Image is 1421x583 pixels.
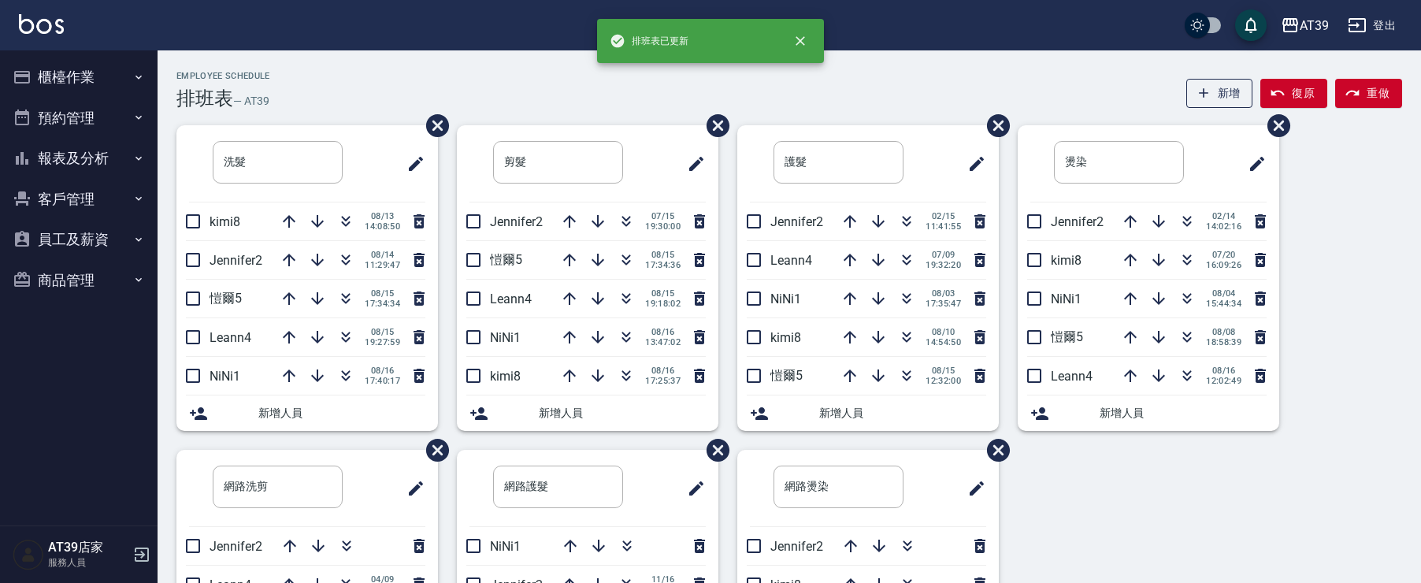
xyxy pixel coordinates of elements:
[490,330,521,345] span: NiNi1
[414,102,451,149] span: 刪除班表
[365,299,400,309] span: 17:34:34
[1186,79,1253,108] button: 新增
[645,260,681,270] span: 17:34:36
[926,288,961,299] span: 08/03
[457,395,718,431] div: 新增人員
[1206,376,1241,386] span: 12:02:49
[365,366,400,376] span: 08/16
[490,369,521,384] span: kimi8
[1341,11,1402,40] button: 登出
[210,253,262,268] span: Jennifer2
[414,427,451,473] span: 刪除班表
[176,71,270,81] h2: Employee Schedule
[1206,337,1241,347] span: 18:58:39
[1260,79,1327,108] button: 復原
[926,366,961,376] span: 08/15
[1206,250,1241,260] span: 07/20
[176,395,438,431] div: 新增人員
[926,250,961,260] span: 07/09
[677,470,706,507] span: 修改班表的標題
[958,145,986,183] span: 修改班表的標題
[1206,288,1241,299] span: 08/04
[645,211,681,221] span: 07/15
[975,427,1012,473] span: 刪除班表
[695,427,732,473] span: 刪除班表
[1206,366,1241,376] span: 08/16
[1051,214,1104,229] span: Jennifer2
[1206,211,1241,221] span: 02/14
[397,145,425,183] span: 修改班表的標題
[490,252,522,267] span: 愷爾5
[1051,369,1093,384] span: Leann4
[490,539,521,554] span: NiNi1
[365,250,400,260] span: 08/14
[210,539,262,554] span: Jennifer2
[19,14,64,34] img: Logo
[210,369,240,384] span: NiNi1
[645,366,681,376] span: 08/16
[1206,260,1241,270] span: 16:09:26
[1335,79,1402,108] button: 重做
[365,260,400,270] span: 11:29:47
[926,299,961,309] span: 17:35:47
[958,470,986,507] span: 修改班表的標題
[645,376,681,386] span: 17:25:37
[213,141,343,184] input: 排版標題
[926,327,961,337] span: 08/10
[1051,291,1082,306] span: NiNi1
[1206,221,1241,232] span: 14:02:16
[1051,253,1082,268] span: kimi8
[365,221,400,232] span: 14:08:50
[1206,299,1241,309] span: 15:44:34
[365,288,400,299] span: 08/15
[770,368,803,383] span: 愷爾5
[539,405,706,421] span: 新增人員
[6,57,151,98] button: 櫃檯作業
[737,395,999,431] div: 新增人員
[365,327,400,337] span: 08/15
[6,138,151,179] button: 報表及分析
[770,214,823,229] span: Jennifer2
[397,470,425,507] span: 修改班表的標題
[770,253,812,268] span: Leann4
[645,288,681,299] span: 08/15
[770,291,801,306] span: NiNi1
[770,330,801,345] span: kimi8
[1051,329,1083,344] span: 愷爾5
[365,337,400,347] span: 19:27:59
[1256,102,1293,149] span: 刪除班表
[774,466,903,508] input: 排版標題
[645,221,681,232] span: 19:30:00
[1235,9,1267,41] button: save
[645,299,681,309] span: 19:18:02
[926,337,961,347] span: 14:54:50
[819,405,986,421] span: 新增人員
[1238,145,1267,183] span: 修改班表的標題
[975,102,1012,149] span: 刪除班表
[926,221,961,232] span: 11:41:55
[493,466,623,508] input: 排版標題
[677,145,706,183] span: 修改班表的標題
[210,291,242,306] span: 愷爾5
[783,24,818,58] button: close
[610,33,688,49] span: 排班表已更新
[6,219,151,260] button: 員工及薪資
[13,539,44,570] img: Person
[926,260,961,270] span: 19:32:20
[48,540,128,555] h5: AT39店家
[48,555,128,570] p: 服務人員
[1100,405,1267,421] span: 新增人員
[176,87,233,110] h3: 排班表
[1018,395,1279,431] div: 新增人員
[490,214,543,229] span: Jennifer2
[1054,141,1184,184] input: 排版標題
[210,214,240,229] span: kimi8
[645,337,681,347] span: 13:47:02
[493,141,623,184] input: 排版標題
[1274,9,1335,42] button: AT39
[1300,16,1329,35] div: AT39
[6,98,151,139] button: 預約管理
[233,93,269,110] h6: — AT39
[490,291,532,306] span: Leann4
[695,102,732,149] span: 刪除班表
